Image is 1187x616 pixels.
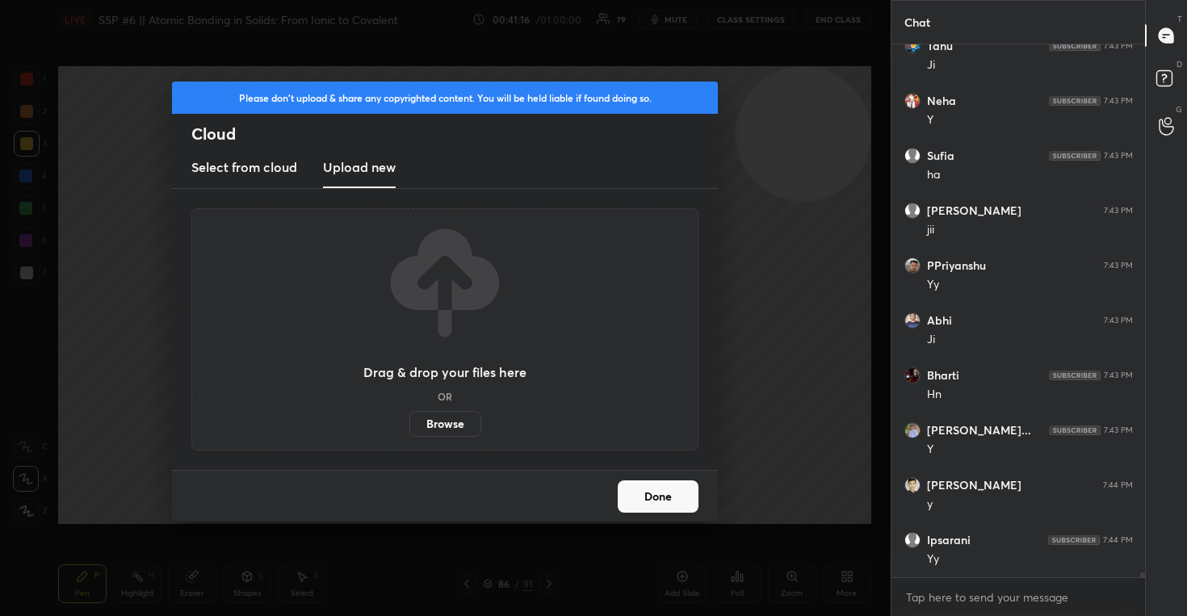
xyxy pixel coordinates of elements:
[1177,13,1182,25] p: T
[927,277,1133,293] div: Yy
[927,149,954,163] h6: Sufia
[927,478,1021,492] h6: [PERSON_NAME]
[618,480,698,513] button: Done
[927,533,971,547] h6: Ipsarani
[1049,425,1101,435] img: 4P8fHbbgJtejmAAAAAElFTkSuQmCC
[927,94,956,108] h6: Neha
[904,258,921,274] img: 9dec0109a5e64262a8197617a6b4af91.jpg
[904,38,921,54] img: 45525ca116064b0bbf38546bbb0e5fcc.jpg
[904,422,921,438] img: bf76456a0e6044938c9eca47dcbc0d12.jpg
[927,442,1133,458] div: Y
[927,57,1133,73] div: Ji
[904,93,921,109] img: 7fc5a47e42554c05b2f2078985d1c79d.jpg
[1103,535,1133,545] div: 7:44 PM
[927,167,1133,183] div: ha
[927,313,952,328] h6: Abhi
[1104,41,1133,51] div: 7:43 PM
[927,203,1021,218] h6: [PERSON_NAME]
[927,222,1133,238] div: jii
[1048,535,1100,545] img: 4P8fHbbgJtejmAAAAAElFTkSuQmCC
[904,532,921,548] img: default.png
[191,157,297,177] h3: Select from cloud
[1104,316,1133,325] div: 7:43 PM
[1049,151,1101,161] img: 4P8fHbbgJtejmAAAAAElFTkSuQmCC
[927,497,1133,513] div: y
[1049,41,1101,51] img: 4P8fHbbgJtejmAAAAAElFTkSuQmCC
[904,203,921,219] img: default.png
[1104,151,1133,161] div: 7:43 PM
[891,44,1146,577] div: grid
[1104,425,1133,435] div: 7:43 PM
[363,366,526,379] h3: Drag & drop your files here
[1104,261,1133,270] div: 7:43 PM
[438,392,452,401] h5: OR
[1177,58,1182,70] p: D
[891,1,943,44] p: Chat
[1104,371,1133,380] div: 7:43 PM
[1049,371,1101,380] img: 4P8fHbbgJtejmAAAAAElFTkSuQmCC
[927,39,953,53] h6: Tanu
[1049,96,1101,106] img: 4P8fHbbgJtejmAAAAAElFTkSuQmCC
[904,312,921,329] img: 6e9927e665d44c17be6dedf1698ba758.jpg
[1104,206,1133,216] div: 7:43 PM
[1103,480,1133,490] div: 7:44 PM
[172,82,718,114] div: Please don't upload & share any copyrighted content. You will be held liable if found doing so.
[191,124,718,145] h2: Cloud
[927,332,1133,348] div: Ji
[323,157,396,177] h3: Upload new
[927,258,986,273] h6: PPriyanshu
[927,551,1133,568] div: Yy
[927,112,1133,128] div: Y
[1176,103,1182,115] p: G
[904,148,921,164] img: default.png
[927,368,959,383] h6: Bharti
[904,477,921,493] img: a52f2a2a4b62450fa0a6aa386f865719.jpg
[904,367,921,383] img: b788a65ec98542e6ab0665aea0422d2c.jpg
[927,387,1133,403] div: Hn
[927,423,1031,438] h6: [PERSON_NAME]...
[1104,96,1133,106] div: 7:43 PM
